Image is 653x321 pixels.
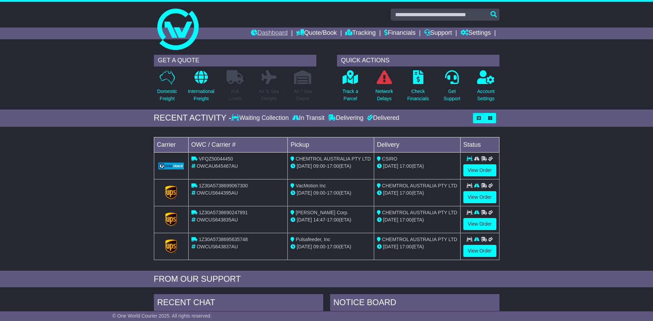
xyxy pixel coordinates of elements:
[288,137,374,152] td: Pickup
[345,28,376,39] a: Tracking
[313,163,325,169] span: 09:00
[400,190,412,196] span: 17:00
[188,70,215,106] a: InternationalFreight
[291,243,371,250] div: - (ETA)
[375,88,393,102] p: Network Delays
[294,88,312,102] p: Air / Sea Depot
[313,244,325,249] span: 09:00
[407,88,429,102] p: Check Financials
[199,210,247,215] span: 1Z30A5738690247891
[165,213,177,226] img: GetCarrierServiceLogo
[297,190,312,196] span: [DATE]
[313,217,325,222] span: 14:47
[313,190,325,196] span: 09:00
[327,163,339,169] span: 17:00
[291,114,326,122] div: In Transit
[188,137,288,152] td: OWC / Carrier #
[327,244,339,249] span: 17:00
[154,274,499,284] div: FROM OUR SUPPORT
[424,28,452,39] a: Support
[251,28,288,39] a: Dashboard
[326,114,365,122] div: Delivering
[443,70,461,106] a: GetSupport
[383,163,398,169] span: [DATE]
[375,70,393,106] a: NetworkDelays
[377,189,457,197] div: (ETA)
[296,210,348,215] span: [PERSON_NAME] Corp.
[443,88,460,102] p: Get Support
[463,245,496,257] a: View Order
[382,183,457,188] span: CHEMTROL AUSTRALIA PTY LTD
[330,294,499,313] div: NOTICE BOARD
[477,70,495,106] a: AccountSettings
[400,163,412,169] span: 17:00
[296,28,337,39] a: Quote/Book
[461,28,491,39] a: Settings
[158,163,184,169] img: GetCarrierServiceLogo
[400,244,412,249] span: 17:00
[377,243,457,250] div: (ETA)
[112,313,212,319] span: © One World Courier 2025. All rights reserved.
[157,70,177,106] a: DomesticFreight
[374,137,460,152] td: Delivery
[463,218,496,230] a: View Order
[165,186,177,199] img: GetCarrierServiceLogo
[197,244,238,249] span: OWCUS643837AU
[297,244,312,249] span: [DATE]
[157,88,177,102] p: Domestic Freight
[154,55,316,66] div: GET A QUOTE
[199,156,233,162] span: VFQZ50044450
[407,70,429,106] a: CheckFinancials
[165,239,177,253] img: GetCarrierServiceLogo
[259,88,279,102] p: Air & Sea Freight
[343,88,358,102] p: Track a Parcel
[297,163,312,169] span: [DATE]
[342,70,359,106] a: Track aParcel
[199,237,247,242] span: 1Z30A5738695635748
[463,191,496,203] a: View Order
[327,217,339,222] span: 17:00
[377,163,457,170] div: (ETA)
[188,88,214,102] p: International Freight
[296,183,326,188] span: VacMotion Inc
[197,190,238,196] span: OWCUS644395AU
[383,190,398,196] span: [DATE]
[154,294,323,313] div: RECENT CHAT
[199,183,247,188] span: 1Z30A5738699067300
[291,216,371,224] div: - (ETA)
[383,217,398,222] span: [DATE]
[365,114,399,122] div: Delivered
[377,216,457,224] div: (ETA)
[227,88,244,102] p: Full Loads
[383,244,398,249] span: [DATE]
[291,163,371,170] div: - (ETA)
[296,237,330,242] span: Pulsafeeder, Inc
[477,88,495,102] p: Account Settings
[384,28,415,39] a: Financials
[197,217,238,222] span: OWCUS643835AU
[291,189,371,197] div: - (ETA)
[337,55,499,66] div: QUICK ACTIONS
[154,137,188,152] td: Carrier
[154,113,232,123] div: RECENT ACTIVITY -
[382,237,457,242] span: CHEMTROL AUSTRALIA PTY LTD
[296,156,371,162] span: CHEMTROL AUSTRALIA PTY LTD
[297,217,312,222] span: [DATE]
[197,163,238,169] span: OWCAU645467AU
[463,164,496,176] a: View Order
[460,137,499,152] td: Status
[400,217,412,222] span: 17:00
[327,190,339,196] span: 17:00
[382,210,457,215] span: CHEMTROL AUSTRALIA PTY LTD
[231,114,290,122] div: Waiting Collection
[382,156,397,162] span: CSIRO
